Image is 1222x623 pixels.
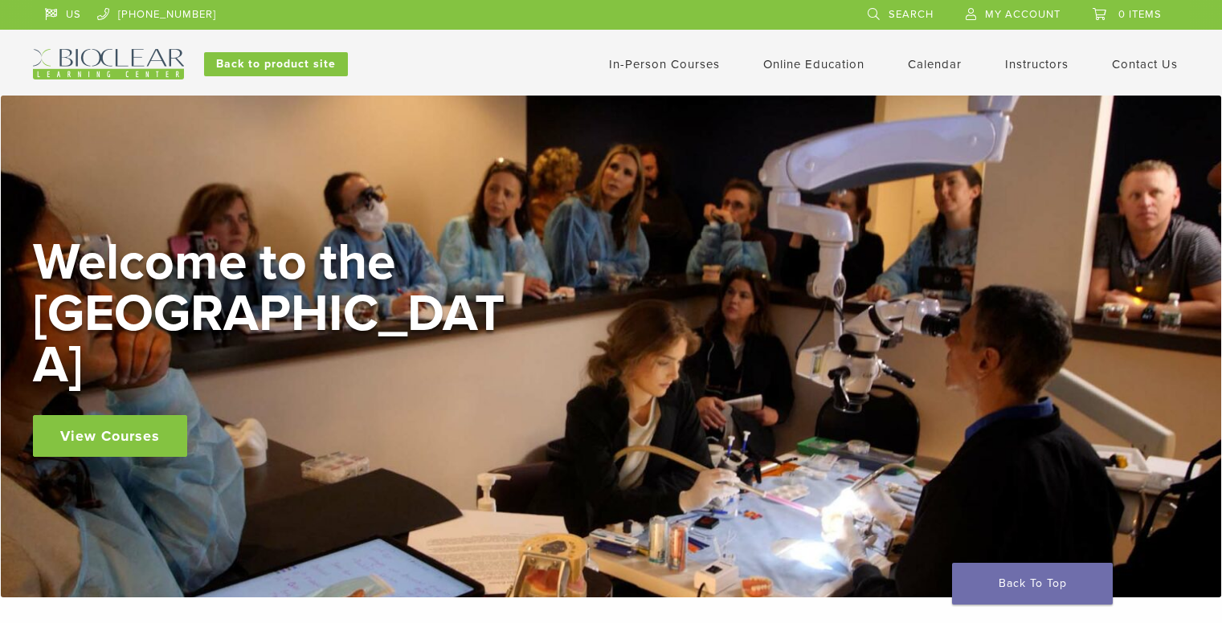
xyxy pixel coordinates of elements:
[889,8,934,21] span: Search
[985,8,1061,21] span: My Account
[908,57,962,71] a: Calendar
[1005,57,1069,71] a: Instructors
[33,237,515,391] h2: Welcome to the [GEOGRAPHIC_DATA]
[204,52,348,76] a: Back to product site
[609,57,720,71] a: In-Person Courses
[1118,8,1162,21] span: 0 items
[1112,57,1178,71] a: Contact Us
[952,563,1113,605] a: Back To Top
[763,57,864,71] a: Online Education
[33,49,184,79] img: Bioclear
[33,415,187,457] a: View Courses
